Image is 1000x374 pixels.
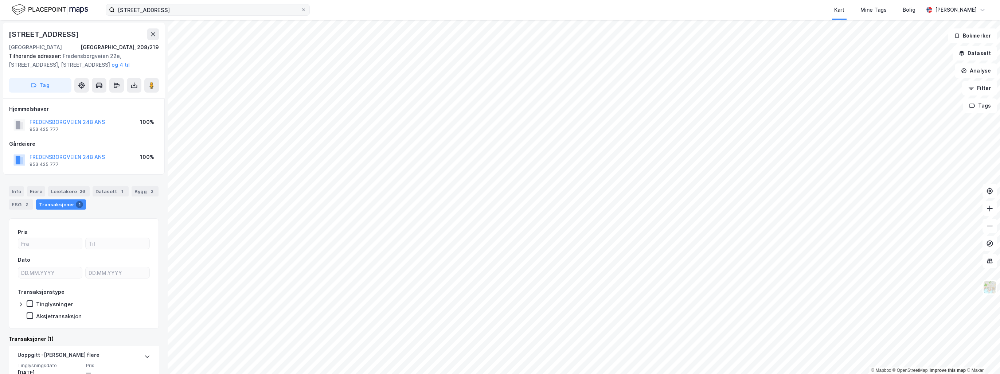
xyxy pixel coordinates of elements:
img: logo.f888ab2527a4732fd821a326f86c7f29.svg [12,3,88,16]
span: Pris [86,362,150,369]
div: Gårdeiere [9,140,159,148]
div: Hjemmelshaver [9,105,159,113]
div: 1 [118,188,126,195]
div: Eiere [27,186,45,196]
div: Leietakere [48,186,90,196]
input: DD.MM.YYYY [18,267,82,278]
div: Uoppgitt - [PERSON_NAME] flere [17,351,99,362]
div: Kart [834,5,844,14]
div: Mine Tags [860,5,887,14]
input: DD.MM.YYYY [86,267,149,278]
div: [GEOGRAPHIC_DATA], 208/219 [81,43,159,52]
div: Tinglysninger [36,301,73,308]
input: Til [86,238,149,249]
div: Datasett [93,186,129,196]
div: [STREET_ADDRESS] [9,28,80,40]
button: Filter [962,81,997,96]
button: Analyse [955,63,997,78]
div: Aksjetransaksjon [36,313,82,320]
div: Transaksjoner (1) [9,335,159,343]
button: Tag [9,78,71,93]
img: Z [983,280,997,294]
div: Transaksjonstype [18,288,65,296]
iframe: Chat Widget [964,339,1000,374]
div: 100% [140,118,154,126]
div: Fredensborgveien 22e, [STREET_ADDRESS], [STREET_ADDRESS] [9,52,153,69]
div: 2 [148,188,156,195]
input: Søk på adresse, matrikkel, gårdeiere, leietakere eller personer [115,4,301,15]
div: Pris [18,228,28,237]
div: Bolig [903,5,915,14]
div: Dato [18,256,30,264]
div: [GEOGRAPHIC_DATA] [9,43,62,52]
a: Improve this map [930,368,966,373]
div: 2 [23,201,30,208]
a: Mapbox [871,368,891,373]
button: Tags [963,98,997,113]
a: OpenStreetMap [892,368,928,373]
div: Bygg [132,186,159,196]
div: ESG [9,199,33,210]
div: Transaksjoner [36,199,86,210]
div: [PERSON_NAME] [935,5,977,14]
button: Bokmerker [948,28,997,43]
div: 100% [140,153,154,161]
span: Tilhørende adresser: [9,53,63,59]
div: Info [9,186,24,196]
div: 953 425 777 [30,126,59,132]
span: Tinglysningsdato [17,362,82,369]
input: Fra [18,238,82,249]
div: 1 [76,201,83,208]
div: 26 [78,188,87,195]
button: Datasett [953,46,997,61]
div: 953 425 777 [30,161,59,167]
